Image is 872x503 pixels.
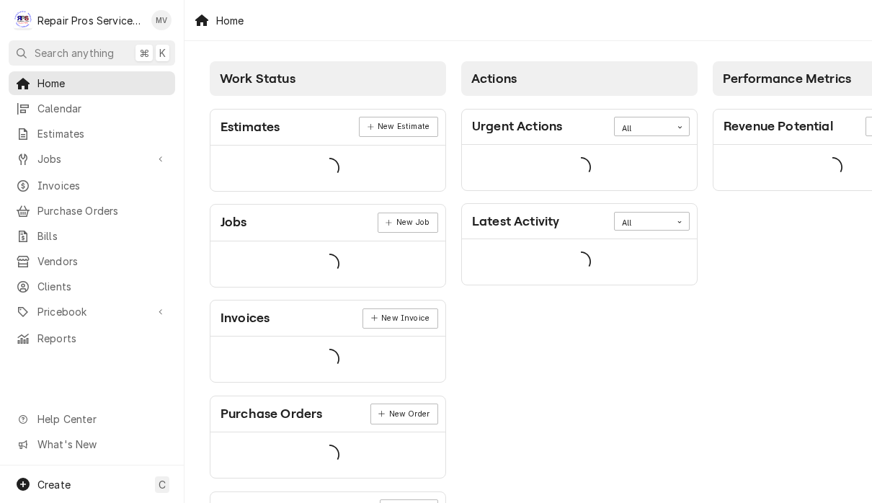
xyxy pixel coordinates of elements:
div: Card Link Button [362,308,437,329]
div: Card Title [724,117,833,136]
span: Help Center [37,411,166,427]
span: Actions [471,71,517,86]
div: Card Data Filter Control [614,117,690,135]
span: What's New [37,437,166,452]
div: Card Data [210,146,445,191]
span: Search anything [35,45,114,61]
button: Search anything⌘K [9,40,175,66]
div: All [622,218,664,229]
div: Card: Urgent Actions [461,109,698,191]
div: Card: Jobs [210,204,446,287]
div: Card Header [462,110,697,145]
a: Go to Help Center [9,407,175,431]
div: Card Link Button [359,117,437,137]
div: Card Title [472,117,562,136]
div: Card Header [210,110,445,146]
div: Card: Purchase Orders [210,396,446,478]
span: Loading... [319,344,339,375]
div: Card Data [462,239,697,285]
div: Repair Pros Services Inc's Avatar [13,10,33,30]
span: Loading... [319,440,339,471]
span: Work Status [220,71,295,86]
a: New Job [378,213,438,233]
div: Card Title [221,213,247,232]
span: Performance Metrics [723,71,851,86]
div: Card Title [472,212,559,231]
div: Card Title [221,308,270,328]
div: Card: Invoices [210,300,446,383]
span: ⌘ [139,45,149,61]
div: Card Column Header [210,61,446,96]
div: Card Data [210,241,445,287]
div: Card Column Header [461,61,698,96]
div: All [622,123,664,135]
span: Loading... [822,152,842,182]
div: Card Header [210,301,445,337]
a: Reports [9,326,175,350]
a: Estimates [9,122,175,146]
div: R [13,10,33,30]
span: Loading... [571,152,591,182]
a: Calendar [9,97,175,120]
span: Jobs [37,151,146,166]
div: Card: Estimates [210,109,446,192]
a: Go to Jobs [9,147,175,171]
span: Bills [37,228,168,244]
span: Pricebook [37,304,146,319]
a: Home [9,71,175,95]
div: Card Column Content [461,96,698,285]
a: Clients [9,275,175,298]
a: Invoices [9,174,175,197]
div: Card Data Filter Control [614,212,690,231]
a: New Order [370,404,438,424]
span: Calendar [37,101,168,116]
div: Mindy Volker's Avatar [151,10,172,30]
span: Purchase Orders [37,203,168,218]
div: Card Header [210,205,445,241]
div: Card Link Button [378,213,438,233]
a: New Estimate [359,117,437,137]
a: Go to What's New [9,432,175,456]
div: Card Header [210,396,445,432]
div: Repair Pros Services Inc [37,13,143,28]
span: Loading... [571,247,591,277]
div: MV [151,10,172,30]
a: Go to Pricebook [9,300,175,324]
span: Home [37,76,168,91]
div: Card Title [221,117,280,137]
span: C [159,477,166,492]
div: Card Title [221,404,322,424]
div: Card Link Button [370,404,438,424]
div: Card: Latest Activity [461,203,698,285]
div: Card Header [462,204,697,239]
div: Card Data [462,145,697,190]
span: Reports [37,331,168,346]
span: Loading... [319,249,339,279]
a: Vendors [9,249,175,273]
span: Create [37,478,71,491]
span: Estimates [37,126,168,141]
span: Loading... [319,153,339,183]
div: Card Data [210,432,445,478]
span: Vendors [37,254,168,269]
span: K [159,45,166,61]
span: Invoices [37,178,168,193]
a: Bills [9,224,175,248]
span: Clients [37,279,168,294]
a: New Invoice [362,308,437,329]
div: Card Data [210,337,445,382]
a: Purchase Orders [9,199,175,223]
